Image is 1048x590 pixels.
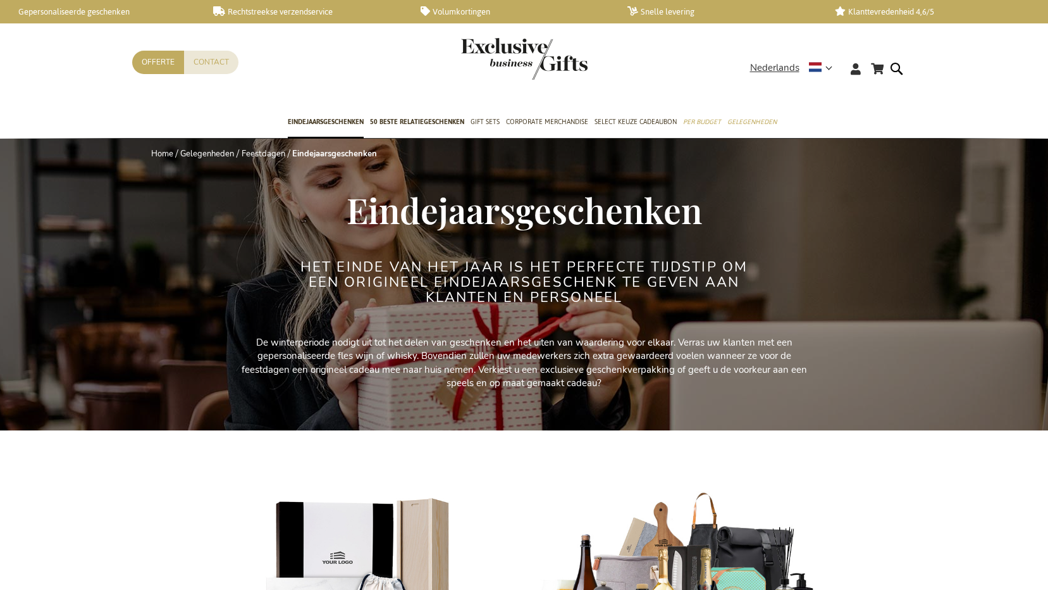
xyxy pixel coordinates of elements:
span: Gelegenheden [727,115,777,129]
strong: Eindejaarsgeschenken [292,148,377,160]
span: Gift Sets [471,115,500,129]
span: Select Keuze Cadeaubon [595,115,677,129]
a: Feestdagen [242,148,285,160]
a: Klanttevredenheid 4,6/5 [835,6,1021,17]
a: store logo [461,38,524,80]
a: Gepersonaliseerde geschenken [6,6,193,17]
a: Gelegenheden [180,148,234,160]
a: Volumkortingen [421,6,607,17]
a: Home [151,148,173,160]
span: 50 beste relatiegeschenken [370,115,464,129]
a: Offerte [132,51,184,74]
span: Eindejaarsgeschenken [347,186,702,233]
span: Corporate Merchandise [506,115,588,129]
h2: Het einde van het jaar is het perfecte tijdstip om een origineel eindejaarsgeschenk te geven aan ... [287,260,761,306]
span: Nederlands [750,61,799,75]
p: De winterperiode nodigt uit tot het delen van geschenken en het uiten van waardering voor elkaar.... [240,336,809,391]
a: Contact [184,51,238,74]
span: Per Budget [683,115,721,129]
img: Exclusive Business gifts logo [461,38,588,80]
div: Nederlands [750,61,841,75]
span: Eindejaarsgeschenken [288,115,364,129]
a: Rechtstreekse verzendservice [213,6,400,17]
a: Snelle levering [627,6,814,17]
